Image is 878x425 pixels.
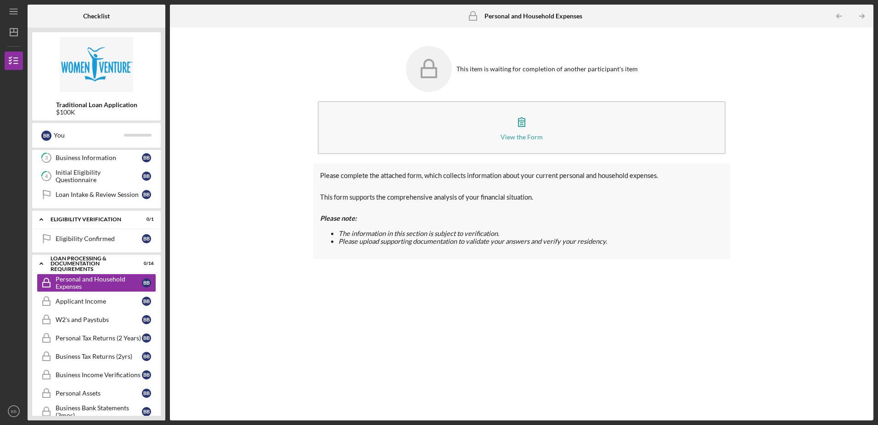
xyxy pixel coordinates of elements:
a: Personal Tax Returns (2 Years)BB [37,329,156,347]
a: Personal AssetsBB [37,384,156,402]
div: B B [142,370,151,379]
div: Initial Eligibility Questionnaire [56,169,142,184]
b: Personal and Household Expenses [484,12,582,20]
div: B B [142,278,151,287]
div: B B [142,234,151,243]
div: You [54,127,124,143]
div: Business Income Verifications [56,371,142,379]
a: Business Income VerificationsBB [37,366,156,384]
div: B B [142,315,151,324]
span: The information in this section is subject to verification. [338,230,499,237]
text: BB [11,409,17,414]
div: B B [142,407,151,416]
a: Business Bank Statements (3mos)BB [37,402,156,421]
div: Business Tax Returns (2yrs) [56,353,142,360]
div: B B [142,190,151,199]
div: Loan Processing & Documentation Requirements [51,256,131,272]
div: B B [142,297,151,306]
a: Business Tax Returns (2yrs)BB [37,347,156,366]
div: Business Information [56,154,142,161]
a: 3Business InformationBB [37,149,156,167]
div: $100K [56,109,137,116]
div: View the Form [501,133,543,140]
a: Eligibility ConfirmedBB [37,230,156,248]
div: 0 / 1 [137,217,154,222]
div: B B [142,389,151,398]
div: B B [142,333,151,343]
div: Personal Assets [56,390,142,397]
img: Product logo [32,37,161,92]
button: BB [5,402,23,420]
div: This item is waiting for completion of another participant's item [456,65,638,73]
div: 0 / 16 [137,261,154,266]
div: B B [142,352,151,361]
a: Loan Intake & Review SessionBB [37,185,156,204]
a: W2's and PaystubsBB [37,310,156,329]
div: Personal and Household Expenses [56,276,142,290]
tspan: 4 [45,173,48,179]
div: Eligibility Verification [51,217,131,222]
b: Traditional Loan Application [56,101,137,109]
a: Applicant IncomeBB [37,292,156,310]
span: Please complete the attached form, which collects information about your current personal and hou... [320,172,658,179]
div: B B [142,172,151,181]
tspan: 3 [45,155,48,161]
a: Personal and Household ExpensesBB [37,274,156,292]
div: Applicant Income [56,298,142,305]
span: Please upload supporting documentation to validate your answers and verify your residency. [338,237,607,245]
div: Loan Intake & Review Session [56,191,142,198]
div: Eligibility Confirmed [56,235,142,242]
div: Personal Tax Returns (2 Years) [56,334,142,342]
div: W2's and Paystubs [56,316,142,323]
strong: Please note: [320,214,357,222]
span: This form supports the comprehensive analysis of your financial situation. [320,193,533,201]
button: View the Form [318,101,725,154]
a: 4Initial Eligibility QuestionnaireBB [37,167,156,185]
b: Checklist [83,12,110,20]
div: B B [142,153,151,162]
div: B B [41,131,51,141]
div: Business Bank Statements (3mos) [56,404,142,419]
